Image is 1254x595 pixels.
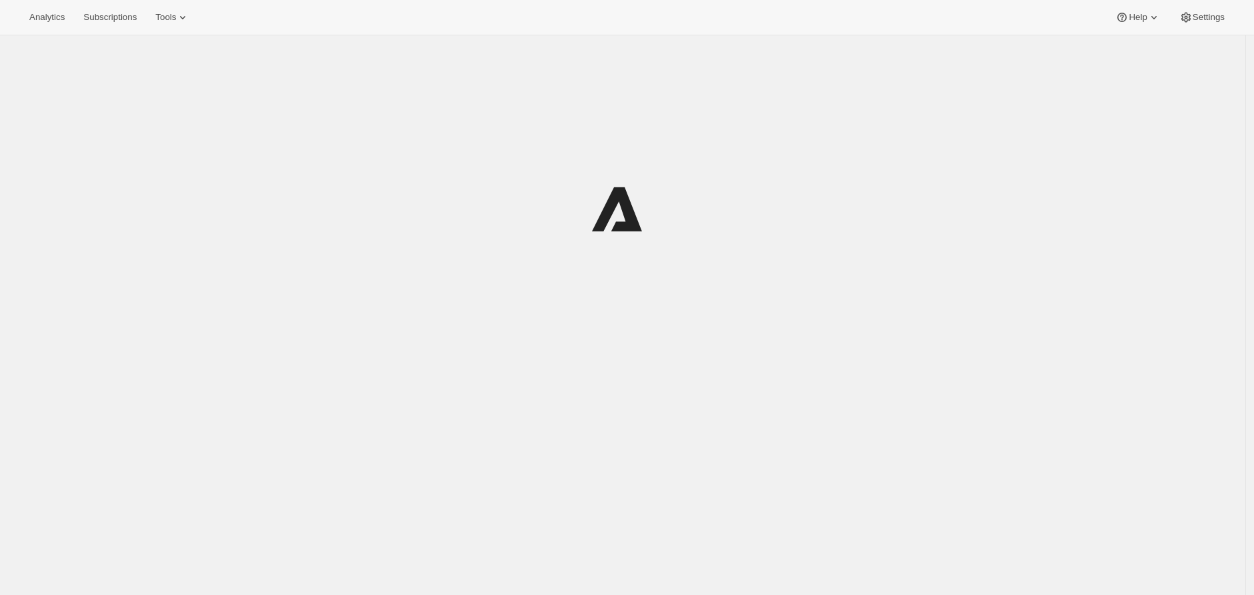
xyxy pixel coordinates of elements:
button: Analytics [21,8,73,27]
button: Settings [1171,8,1233,27]
span: Tools [155,12,176,23]
button: Subscriptions [75,8,145,27]
button: Tools [147,8,197,27]
button: Help [1107,8,1168,27]
span: Settings [1193,12,1225,23]
span: Subscriptions [83,12,137,23]
span: Help [1129,12,1147,23]
span: Analytics [29,12,65,23]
